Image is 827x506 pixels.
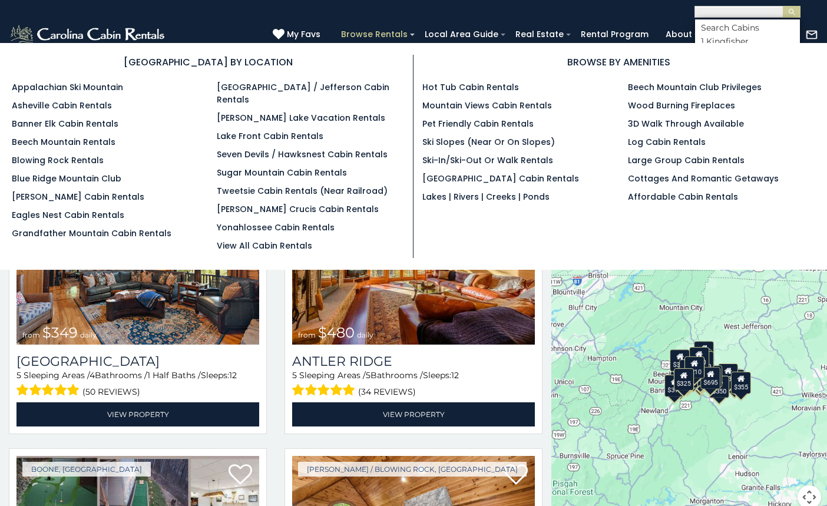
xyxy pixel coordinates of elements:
[217,130,323,142] a: Lake Front Cabin Rentals
[718,363,738,386] div: $930
[695,36,800,47] li: 1 Kingfisher
[684,356,704,379] div: $210
[628,136,706,148] a: Log Cabin Rentals
[575,25,654,44] a: Rental Program
[12,154,104,166] a: Blowing Rock Rentals
[16,369,259,399] div: Sleeping Areas / Bathrooms / Sleeps:
[147,370,201,381] span: 1 Half Baths /
[298,462,527,477] a: [PERSON_NAME] / Blowing Rock, [GEOGRAPHIC_DATA]
[12,100,112,111] a: Asheville Cabin Rentals
[287,28,320,41] span: My Favs
[690,367,710,389] div: $315
[273,28,323,41] a: My Favs
[298,330,316,339] span: from
[510,25,570,44] a: Real Estate
[12,136,115,148] a: Beech Mountain Rentals
[16,353,259,369] a: [GEOGRAPHIC_DATA]
[22,462,151,477] a: Boone, [GEOGRAPHIC_DATA]
[16,402,259,426] a: View Property
[90,370,95,381] span: 4
[660,25,698,44] a: About
[229,370,237,381] span: 12
[805,28,818,41] img: mail-regular-white.png
[217,203,379,215] a: [PERSON_NAME] Crucis Cabin Rentals
[366,370,371,381] span: 5
[229,463,252,488] a: Add to favorites
[422,118,534,130] a: Pet Friendly Cabin Rentals
[628,154,745,166] a: Large Group Cabin Rentals
[217,221,335,233] a: Yonahlossee Cabin Rentals
[217,185,388,197] a: Tweetsie Cabin Rentals (Near Railroad)
[318,324,355,341] span: $480
[700,367,720,389] div: $695
[695,22,800,33] li: Search Cabins
[12,81,123,93] a: Appalachian Ski Mountain
[689,346,709,369] div: $320
[292,402,535,426] a: View Property
[12,209,124,221] a: Eagles Nest Cabin Rentals
[292,353,535,369] a: Antler Ridge
[422,136,555,148] a: Ski Slopes (Near or On Slopes)
[9,23,168,47] img: White-1-2.png
[16,353,259,369] h3: Diamond Creek Lodge
[419,25,504,44] a: Local Area Guide
[731,372,751,394] div: $355
[451,370,459,381] span: 12
[422,191,550,203] a: Lakes | Rivers | Creeks | Ponds
[628,81,762,93] a: Beech Mountain Club Privileges
[422,55,815,70] h3: BROWSE BY AMENITIES
[217,148,388,160] a: Seven Devils / Hawksnest Cabin Rentals
[217,112,385,124] a: [PERSON_NAME] Lake Vacation Rentals
[292,369,535,399] div: Sleeping Areas / Bathrooms / Sleeps:
[80,330,97,339] span: daily
[217,167,347,178] a: Sugar Mountain Cabin Rentals
[292,370,297,381] span: 5
[628,100,735,111] a: Wood Burning Fireplaces
[335,25,414,44] a: Browse Rentals
[12,227,171,239] a: Grandfather Mountain Cabin Rentals
[82,384,140,399] span: (50 reviews)
[422,173,579,184] a: [GEOGRAPHIC_DATA] Cabin Rentals
[422,81,519,93] a: Hot Tub Cabin Rentals
[12,173,121,184] a: Blue Ridge Mountain Club
[16,370,21,381] span: 5
[422,100,552,111] a: Mountain Views Cabin Rentals
[628,191,738,203] a: Affordable Cabin Rentals
[670,349,690,371] div: $305
[12,55,404,70] h3: [GEOGRAPHIC_DATA] BY LOCATION
[217,240,312,252] a: View All Cabin Rentals
[357,330,373,339] span: daily
[674,368,694,390] div: $325
[422,154,553,166] a: Ski-in/Ski-Out or Walk Rentals
[217,81,389,105] a: [GEOGRAPHIC_DATA] / Jefferson Cabin Rentals
[42,324,78,341] span: $349
[709,376,729,398] div: $350
[628,173,779,184] a: Cottages and Romantic Getaways
[22,330,40,339] span: from
[358,384,416,399] span: (34 reviews)
[12,191,144,203] a: [PERSON_NAME] Cabin Rentals
[694,340,714,363] div: $525
[628,118,744,130] a: 3D Walk Through Available
[12,118,118,130] a: Banner Elk Cabin Rentals
[664,374,684,396] div: $375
